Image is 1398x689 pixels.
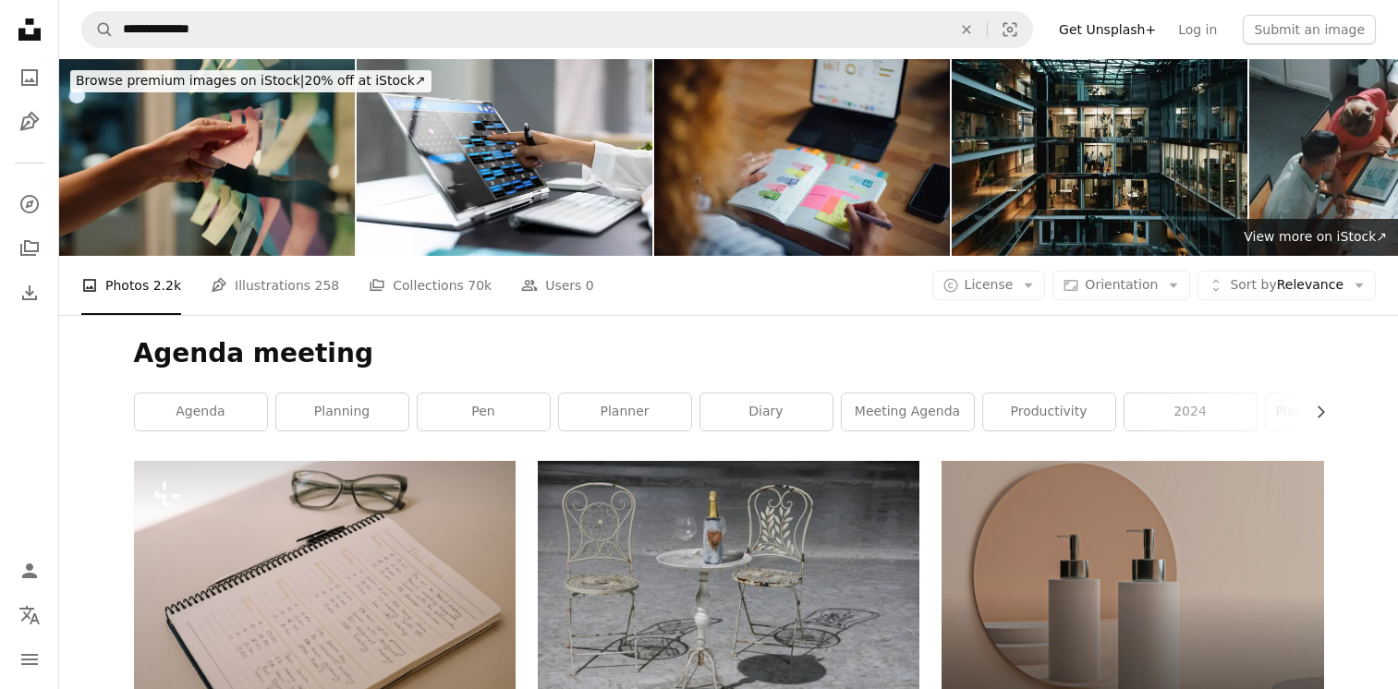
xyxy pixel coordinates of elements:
button: Visual search [988,12,1032,47]
button: Search Unsplash [82,12,114,47]
span: Sort by [1230,277,1276,292]
button: Language [11,597,48,634]
span: Orientation [1085,277,1158,292]
span: Relevance [1230,276,1343,295]
a: Browse premium images on iStock|20% off at iStock↗ [59,59,443,103]
a: Collections 70k [369,256,492,315]
span: License [965,277,1014,292]
span: 258 [315,275,340,296]
a: 2024 [1124,393,1257,430]
a: Explore [11,186,48,223]
span: 0 [586,275,594,296]
button: Sort byRelevance [1197,271,1376,300]
a: planning [276,393,408,430]
a: a calendar with glasses on a table next to a pair of glasses [134,579,516,596]
h1: Agenda meeting [134,337,1324,370]
span: 20% off at iStock ↗ [76,73,426,88]
form: Find visuals sitewide [81,11,1033,48]
a: diary [700,393,833,430]
button: scroll list to the right [1304,393,1324,430]
button: Menu [11,641,48,678]
img: Modern office building by night in Paris, France [952,59,1247,256]
a: Illustrations [11,103,48,140]
a: Users 0 [521,256,594,315]
a: Log in [1167,15,1228,44]
span: Browse premium images on iStock | [76,73,304,88]
a: Photos [11,59,48,96]
a: productivity [983,393,1115,430]
a: Download History [11,274,48,311]
img: Person Planning And Writing Notes In Cozy Cafe Setting [654,59,950,256]
button: Orientation [1052,271,1190,300]
a: Get Unsplash+ [1048,15,1167,44]
span: 70k [468,275,492,296]
a: agenda [135,393,267,430]
a: Collections [11,230,48,267]
button: License [932,271,1046,300]
a: planning meeting [1266,393,1398,430]
img: Hand, business and sticky note with planning, ideas and creativity for novel and schedule for wri... [59,59,355,256]
button: Submit an image [1243,15,1376,44]
a: meeting agenda [842,393,974,430]
a: 2 white and brown ceramic vases on table [538,579,919,596]
button: Clear [946,12,987,47]
a: Log in / Sign up [11,552,48,589]
a: planner [559,393,691,430]
a: pen [418,393,550,430]
img: Scheduling And Booking Online Appointment In Calendar [357,59,652,256]
a: Illustrations 258 [211,256,339,315]
a: View more on iStock↗ [1233,219,1398,256]
span: View more on iStock ↗ [1244,229,1387,244]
